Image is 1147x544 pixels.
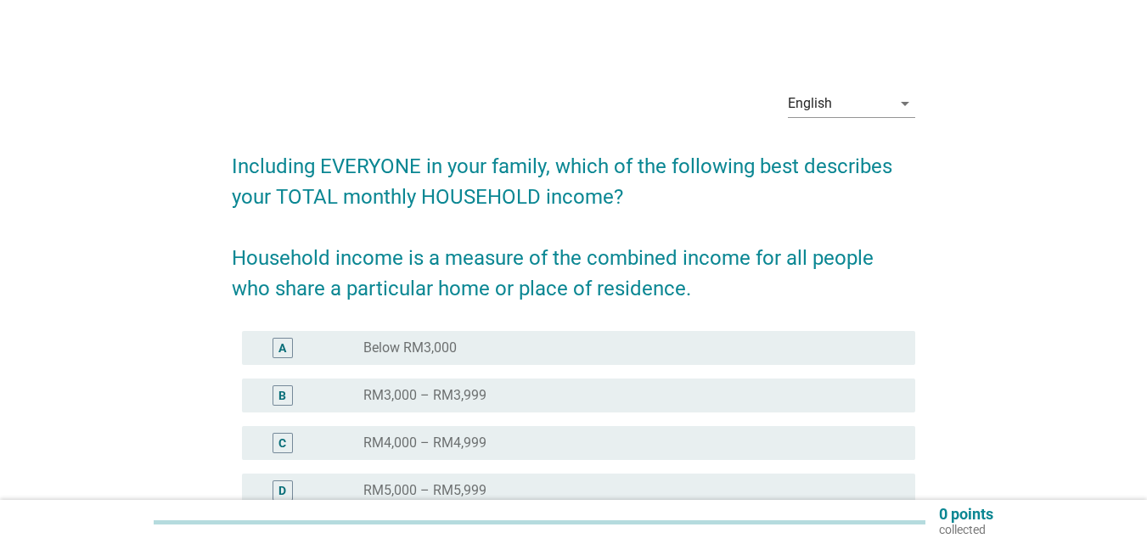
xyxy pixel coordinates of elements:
h2: Including EVERYONE in your family, which of the following best describes your TOTAL monthly HOUSE... [232,134,915,304]
div: C [278,435,286,452]
p: collected [939,522,993,537]
label: Below RM3,000 [363,339,457,356]
div: D [278,482,286,500]
div: English [788,96,832,111]
i: arrow_drop_down [895,93,915,114]
label: RM5,000 – RM5,999 [363,482,486,499]
p: 0 points [939,507,993,522]
label: RM4,000 – RM4,999 [363,435,486,451]
div: A [278,339,286,357]
div: B [278,387,286,405]
label: RM3,000 – RM3,999 [363,387,486,404]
